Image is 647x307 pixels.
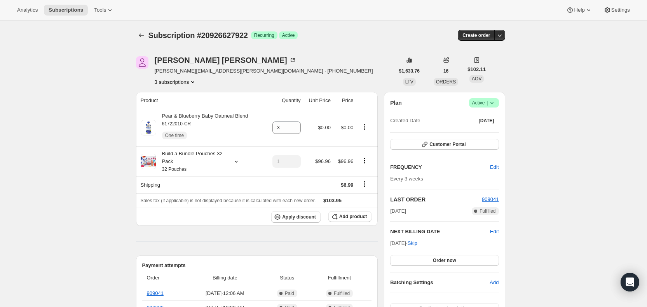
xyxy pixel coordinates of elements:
[390,196,482,203] h2: LAST ORDER
[17,7,38,13] span: Analytics
[282,32,295,38] span: Active
[390,117,420,125] span: Created Date
[155,78,197,86] button: Product actions
[408,239,417,247] span: Skip
[394,66,424,76] button: $1,633.76
[142,269,186,286] th: Order
[285,290,294,297] span: Paid
[341,182,354,188] span: $6.99
[147,290,164,296] a: 909041
[436,79,456,85] span: ORDERS
[341,125,354,130] span: $0.00
[574,7,584,13] span: Help
[390,139,499,150] button: Customer Portal
[467,66,486,73] span: $102.11
[487,100,488,106] span: |
[462,32,490,38] span: Create order
[390,99,402,107] h2: Plan
[390,207,406,215] span: [DATE]
[323,198,342,203] span: $103.95
[390,255,499,266] button: Order now
[156,150,226,173] div: Build a Bundle Pouches 32 Pack
[334,290,350,297] span: Fulfilled
[156,112,248,143] div: Pear & Blueberry Baby Oatmeal Blend
[490,279,499,286] span: Add
[265,92,303,109] th: Quantity
[271,211,321,223] button: Apply discount
[141,120,156,135] img: product img
[472,76,481,82] span: AOV
[490,163,499,171] span: Edit
[433,257,456,264] span: Order now
[318,125,331,130] span: $0.00
[338,158,354,164] span: $96.96
[303,92,333,109] th: Unit Price
[485,161,503,173] button: Edit
[315,158,331,164] span: $96.96
[155,56,296,64] div: [PERSON_NAME] [PERSON_NAME]
[405,79,413,85] span: LTV
[136,176,266,193] th: Shipping
[136,56,148,69] span: Aubrey Grillot
[141,198,316,203] span: Sales tax (if applicable) is not displayed because it is calculated with each new order.
[480,208,495,214] span: Fulfilled
[254,32,274,38] span: Recurring
[482,196,499,202] a: 909041
[188,274,262,282] span: Billing date
[399,68,420,74] span: $1,633.76
[358,156,371,165] button: Product actions
[611,7,630,13] span: Settings
[562,5,597,16] button: Help
[599,5,635,16] button: Settings
[390,228,490,236] h2: NEXT BILLING DATE
[328,211,371,222] button: Add product
[485,276,503,289] button: Add
[403,237,422,250] button: Skip
[49,7,83,13] span: Subscriptions
[390,240,417,246] span: [DATE] ·
[142,262,372,269] h2: Payment attempts
[148,31,248,40] span: Subscription #20926627922
[165,132,184,139] span: One time
[136,30,147,41] button: Subscriptions
[162,121,191,127] small: 61722010-CR
[339,213,367,220] span: Add product
[162,167,187,172] small: 32 Pouches
[282,214,316,220] span: Apply discount
[429,141,466,147] span: Customer Portal
[621,273,639,291] div: Open Intercom Messenger
[155,67,373,75] span: [PERSON_NAME][EMAIL_ADDRESS][PERSON_NAME][DOMAIN_NAME] · [PHONE_NUMBER]
[94,7,106,13] span: Tools
[44,5,88,16] button: Subscriptions
[358,180,371,188] button: Shipping actions
[267,274,307,282] span: Status
[12,5,42,16] button: Analytics
[439,66,453,76] button: 16
[490,228,499,236] button: Edit
[188,290,262,297] span: [DATE] · 12:06 AM
[390,176,423,182] span: Every 3 weeks
[458,30,495,41] button: Create order
[482,196,499,203] button: 909041
[474,115,499,126] button: [DATE]
[479,118,494,124] span: [DATE]
[358,123,371,131] button: Product actions
[390,163,490,171] h2: FREQUENCY
[136,92,266,109] th: Product
[390,279,490,286] h6: Batching Settings
[333,92,356,109] th: Price
[443,68,448,74] span: 16
[312,274,367,282] span: Fulfillment
[89,5,119,16] button: Tools
[472,99,496,107] span: Active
